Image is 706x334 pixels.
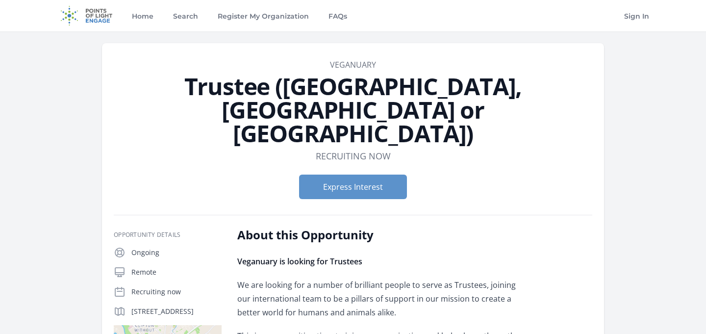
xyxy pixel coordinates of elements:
p: [STREET_ADDRESS] [131,307,222,316]
a: Veganuary [330,59,376,70]
h2: About this Opportunity [237,227,524,243]
button: Express Interest [299,175,407,199]
h3: Opportunity Details [114,231,222,239]
p: Ongoing [131,248,222,257]
dd: Recruiting now [316,149,391,163]
strong: Veganuary is looking for Trustees [237,256,362,267]
h1: Trustee ([GEOGRAPHIC_DATA], [GEOGRAPHIC_DATA] or [GEOGRAPHIC_DATA]) [114,75,592,145]
p: Recruiting now [131,287,222,297]
p: We are looking for a number of brilliant people to serve as Trustees, joining our international t... [237,278,524,319]
p: Remote [131,267,222,277]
